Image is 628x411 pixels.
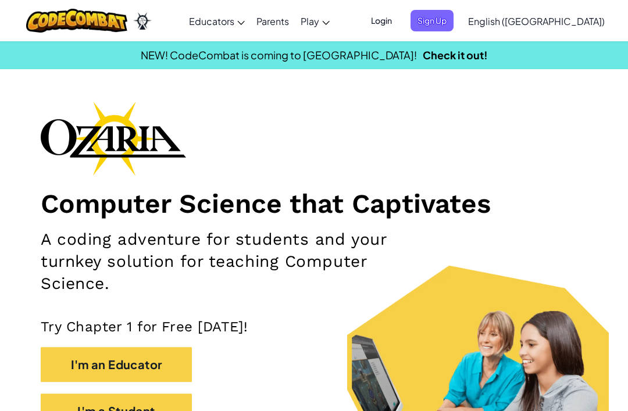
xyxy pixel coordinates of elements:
a: English ([GEOGRAPHIC_DATA]) [462,5,611,37]
button: I'm an Educator [41,347,192,382]
a: Parents [251,5,295,37]
h2: A coding adventure for students and your turnkey solution for teaching Computer Science. [41,228,407,295]
h1: Computer Science that Captivates [41,187,587,220]
span: NEW! CodeCombat is coming to [GEOGRAPHIC_DATA]! [141,48,417,62]
p: Try Chapter 1 for Free [DATE]! [41,318,587,335]
a: Check it out! [423,48,488,62]
a: Play [295,5,336,37]
span: Play [301,15,319,27]
a: Educators [183,5,251,37]
img: Ozaria branding logo [41,101,186,176]
button: Login [364,10,399,31]
button: Sign Up [411,10,454,31]
img: CodeCombat logo [26,9,128,33]
img: Ozaria [133,12,152,30]
span: English ([GEOGRAPHIC_DATA]) [468,15,605,27]
span: Educators [189,15,234,27]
